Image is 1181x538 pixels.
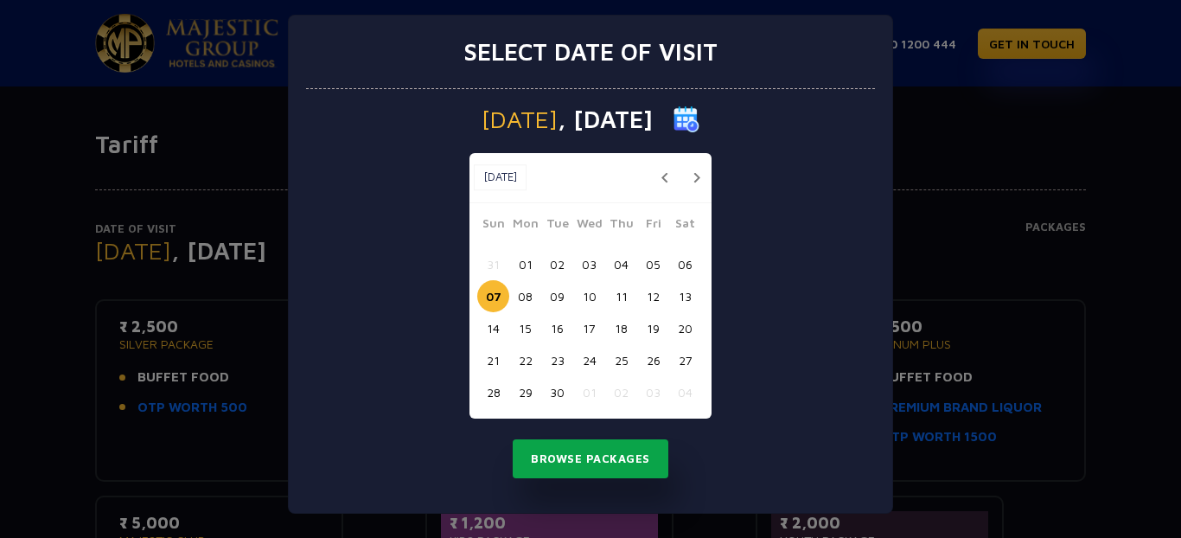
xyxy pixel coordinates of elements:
button: 23 [541,344,573,376]
span: Tue [541,214,573,238]
button: 29 [509,376,541,408]
button: [DATE] [474,164,527,190]
button: 15 [509,312,541,344]
button: 26 [637,344,669,376]
span: , [DATE] [558,107,653,131]
button: 27 [669,344,701,376]
button: 12 [637,280,669,312]
button: 31 [477,248,509,280]
button: 28 [477,376,509,408]
button: 01 [509,248,541,280]
button: 11 [605,280,637,312]
button: 25 [605,344,637,376]
button: 02 [605,376,637,408]
button: 14 [477,312,509,344]
button: 08 [509,280,541,312]
button: 04 [605,248,637,280]
h3: Select date of visit [463,37,718,67]
button: 17 [573,312,605,344]
button: 09 [541,280,573,312]
span: Wed [573,214,605,238]
span: Fri [637,214,669,238]
span: Sun [477,214,509,238]
span: Mon [509,214,541,238]
button: 19 [637,312,669,344]
button: 20 [669,312,701,344]
button: 24 [573,344,605,376]
span: [DATE] [482,107,558,131]
button: 10 [573,280,605,312]
button: 03 [573,248,605,280]
button: 04 [669,376,701,408]
button: 16 [541,312,573,344]
button: 01 [573,376,605,408]
button: 03 [637,376,669,408]
button: 13 [669,280,701,312]
button: 02 [541,248,573,280]
span: Thu [605,214,637,238]
span: Sat [669,214,701,238]
button: 21 [477,344,509,376]
button: 05 [637,248,669,280]
button: 18 [605,312,637,344]
button: 07 [477,280,509,312]
img: calender icon [673,106,699,132]
button: 30 [541,376,573,408]
button: 06 [669,248,701,280]
button: Browse Packages [513,439,668,479]
button: 22 [509,344,541,376]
